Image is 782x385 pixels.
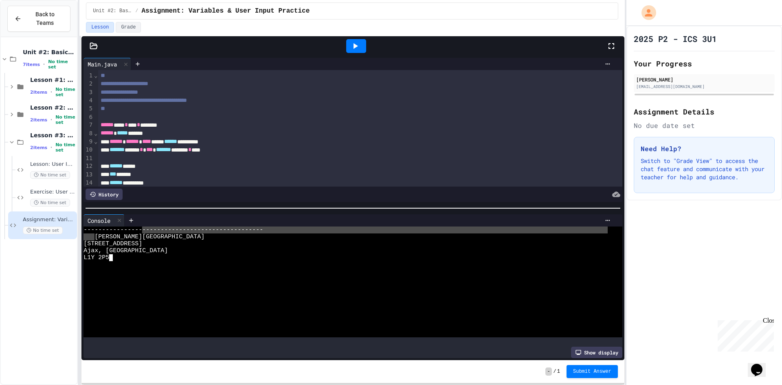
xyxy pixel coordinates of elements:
[83,162,94,170] div: 12
[48,59,75,70] span: No time set
[51,117,52,123] span: •
[23,227,63,234] span: No time set
[83,254,109,261] span: L1Y 2P5
[83,130,94,138] div: 8
[634,33,717,44] h1: 2025 P2 - ICS 3U1
[30,189,75,196] span: Exercise: User Input
[83,179,94,187] div: 14
[83,88,94,97] div: 3
[30,199,70,207] span: No time set
[23,48,75,56] span: Unit #2: Basic Programming Concepts
[55,87,75,97] span: No time set
[573,368,611,375] span: Submit Answer
[135,8,138,14] span: /
[714,317,774,352] iframe: chat widget
[43,61,45,68] span: •
[7,6,70,32] button: Back to Teams
[3,3,56,52] div: Chat with us now!Close
[23,62,40,67] span: 7 items
[83,227,142,233] span: ----------------
[30,90,47,95] span: 2 items
[86,189,123,200] div: History
[83,80,94,88] div: 2
[83,138,94,146] div: 9
[641,144,768,154] h3: Need Help?
[554,368,556,375] span: /
[748,352,774,377] iframe: chat widget
[567,365,618,378] button: Submit Answer
[83,171,94,179] div: 13
[633,3,658,22] div: My Account
[83,146,94,154] div: 10
[51,144,52,151] span: •
[55,142,75,153] span: No time set
[557,368,560,375] span: 1
[94,130,98,136] span: Fold line
[83,154,94,163] div: 11
[30,76,75,84] span: Lesson #1: Output/Output Formatting
[51,89,52,95] span: •
[641,157,768,181] p: Switch to "Grade View" to access the chat feature and communicate with your teacher for help and ...
[30,132,75,139] span: Lesson #3: User Input
[94,72,98,79] span: Fold line
[571,347,622,358] div: Show display
[83,105,94,113] div: 5
[94,138,98,145] span: Fold line
[83,60,121,68] div: Main.java
[142,227,263,233] span: ---------------------------------
[83,247,168,254] span: Ajax, [GEOGRAPHIC_DATA]
[86,22,114,33] button: Lesson
[83,72,94,80] div: 1
[83,113,94,121] div: 6
[634,121,775,130] div: No due date set
[30,145,47,150] span: 2 items
[30,104,75,111] span: Lesson #2: Variables & Data Types
[141,6,310,16] span: Assignment: Variables & User Input Practice
[26,10,64,27] span: Back to Teams
[30,161,75,168] span: Lesson: User Input
[636,76,772,83] div: [PERSON_NAME]
[93,8,132,14] span: Unit #2: Basic Programming Concepts
[116,22,141,33] button: Grade
[83,58,131,70] div: Main.java
[94,233,204,240] span: [PERSON_NAME][GEOGRAPHIC_DATA]
[83,97,94,105] div: 4
[30,171,70,179] span: No time set
[23,216,75,223] span: Assignment: Variables & User Input Practice
[634,106,775,117] h2: Assignment Details
[636,84,772,90] div: [EMAIL_ADDRESS][DOMAIN_NAME]
[55,114,75,125] span: No time set
[83,121,94,129] div: 7
[83,240,142,247] span: [STREET_ADDRESS]
[30,117,47,123] span: 2 items
[545,367,551,376] span: -
[83,216,114,225] div: Console
[83,214,125,227] div: Console
[634,58,775,69] h2: Your Progress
